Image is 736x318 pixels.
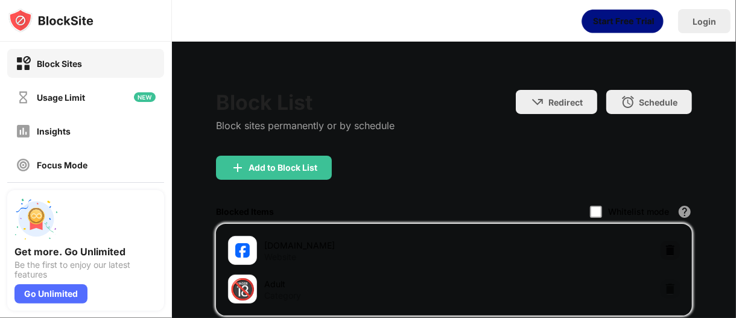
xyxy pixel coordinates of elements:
img: favicons [235,243,250,258]
div: Block Sites [37,59,82,69]
img: push-unlimited.svg [14,197,58,241]
div: Block sites permanently or by schedule [216,119,395,132]
div: Be the first to enjoy our latest features [14,260,157,279]
div: animation [582,9,664,33]
div: Add to Block List [249,163,317,173]
div: Redirect [548,97,583,107]
div: Website [264,252,296,262]
div: Adult [264,278,454,290]
img: focus-off.svg [16,157,31,173]
img: logo-blocksite.svg [8,8,94,33]
div: Whitelist mode [608,206,669,217]
img: new-icon.svg [134,92,156,102]
div: Block List [216,90,395,115]
img: block-on.svg [16,56,31,71]
div: Get more. Go Unlimited [14,246,157,258]
div: Blocked Items [216,206,274,217]
div: 🔞 [230,277,255,302]
div: Usage Limit [37,92,85,103]
div: Login [693,16,716,27]
img: insights-off.svg [16,124,31,139]
img: time-usage-off.svg [16,90,31,105]
div: Category [264,290,301,301]
div: Schedule [639,97,677,107]
div: Insights [37,126,71,136]
div: [DOMAIN_NAME] [264,239,454,252]
div: Go Unlimited [14,284,87,304]
div: Focus Mode [37,160,87,170]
